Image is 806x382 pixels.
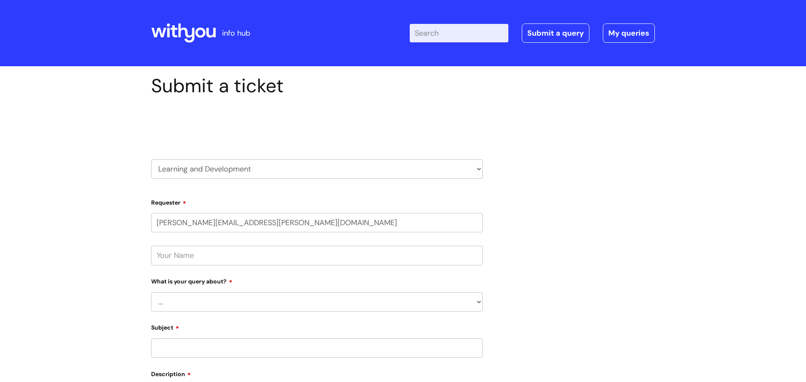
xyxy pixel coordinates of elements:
a: Submit a query [522,23,589,43]
h1: Submit a ticket [151,75,483,97]
input: Search [410,24,508,42]
p: info hub [222,26,250,40]
label: Description [151,368,483,378]
label: Requester [151,196,483,206]
h2: Select issue type [151,117,483,132]
input: Email [151,213,483,232]
label: Subject [151,321,483,331]
label: What is your query about? [151,275,483,285]
input: Your Name [151,246,483,265]
a: My queries [603,23,655,43]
